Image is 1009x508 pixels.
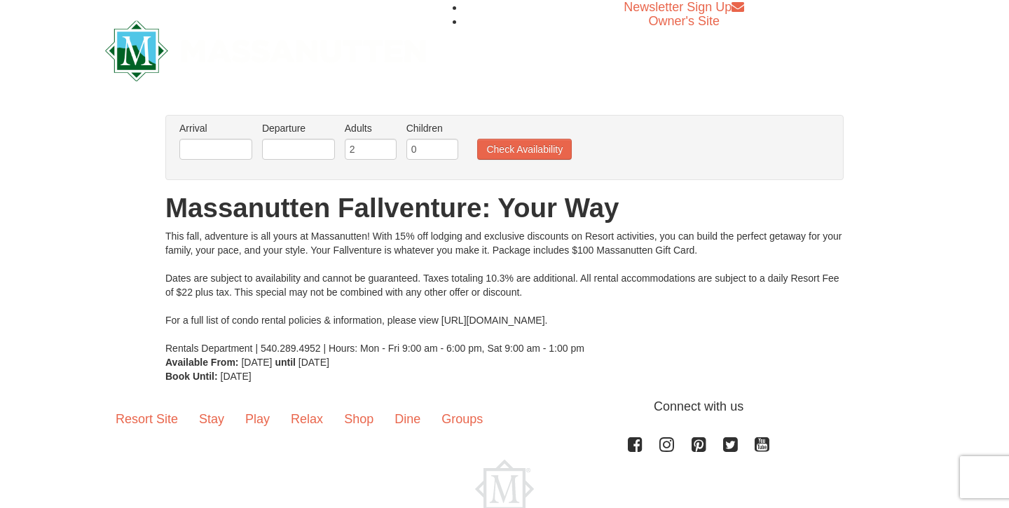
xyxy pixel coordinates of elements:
span: [DATE] [298,357,329,368]
strong: Available From: [165,357,239,368]
strong: until [275,357,296,368]
span: [DATE] [221,371,252,382]
a: Groups [431,397,493,441]
label: Departure [262,121,335,135]
a: Massanutten Resort [105,32,426,65]
a: Owner's Site [649,14,720,28]
label: Children [406,121,458,135]
img: Massanutten Resort Logo [105,20,426,81]
div: This fall, adventure is all yours at Massanutten! With 15% off lodging and exclusive discounts on... [165,229,844,355]
button: Check Availability [477,139,572,160]
h1: Massanutten Fallventure: Your Way [165,194,844,222]
p: Connect with us [105,397,904,416]
a: Resort Site [105,397,188,441]
a: Relax [280,397,334,441]
a: Play [235,397,280,441]
a: Stay [188,397,235,441]
a: Dine [384,397,431,441]
label: Arrival [179,121,252,135]
label: Adults [345,121,397,135]
span: [DATE] [241,357,272,368]
a: Shop [334,397,384,441]
strong: Book Until: [165,371,218,382]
